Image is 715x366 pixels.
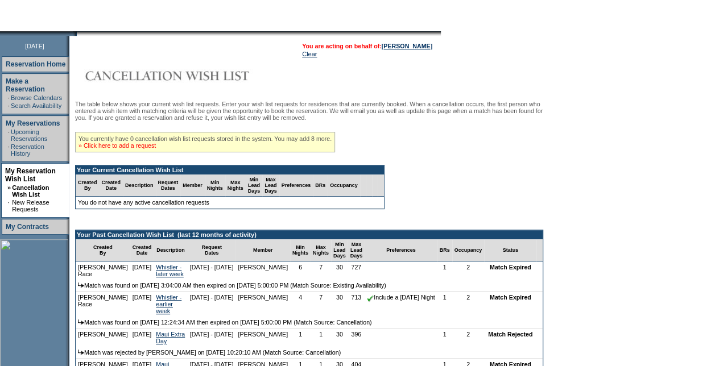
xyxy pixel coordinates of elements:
[154,239,188,261] td: Description
[235,261,290,280] td: [PERSON_NAME]
[11,102,61,109] a: Search Availability
[348,328,365,347] td: 396
[6,223,49,231] a: My Contracts
[488,331,532,338] nobr: Match Rejected
[7,184,11,191] b: »
[76,197,384,209] td: You do not have any active cancellation requests
[156,174,181,197] td: Request Dates
[130,239,154,261] td: Created Date
[490,264,531,271] nobr: Match Expired
[5,167,56,183] a: My Reservation Wish List
[75,64,303,87] img: Cancellation Wish List
[437,292,452,317] td: 1
[123,174,156,197] td: Description
[348,292,365,317] td: 713
[331,261,348,280] td: 30
[78,319,84,325] img: arrow.gif
[8,94,10,101] td: ·
[75,132,335,152] div: You currently have 0 cancellation wish list requests stored in the system. You may add 8 more.
[262,174,279,197] td: Max Lead Days
[156,331,185,344] a: Maui Extra Day
[100,174,123,197] td: Created Date
[365,239,437,261] td: Preferences
[311,292,331,317] td: 7
[76,165,384,174] td: Your Current Cancellation Wish List
[76,280,543,292] td: Match was found on [DATE] 3:04:00 AM then expired on [DATE] 5:00:00 PM (Match Source: Existing Av...
[130,261,154,280] td: [DATE]
[76,174,100,197] td: Created By
[437,239,452,261] td: BRs
[8,143,10,157] td: ·
[6,77,45,93] a: Make a Reservation
[452,239,485,261] td: Occupancy
[25,43,44,49] span: [DATE]
[156,294,181,314] a: Whistler - earlier week
[190,294,234,301] nobr: [DATE] - [DATE]
[235,239,290,261] td: Member
[11,128,47,142] a: Upcoming Reservations
[331,328,348,347] td: 30
[313,174,328,197] td: BRs
[367,294,435,301] nobr: Include a [DATE] Night
[290,261,311,280] td: 6
[130,292,154,317] td: [DATE]
[290,328,311,347] td: 1
[311,328,331,347] td: 1
[437,328,452,347] td: 1
[331,292,348,317] td: 30
[484,239,536,261] td: Status
[12,199,49,213] a: New Release Requests
[235,328,290,347] td: [PERSON_NAME]
[367,295,374,302] img: chkSmaller.gif
[6,119,60,127] a: My Reservations
[78,142,156,149] a: » Click here to add a request
[452,328,485,347] td: 2
[77,31,78,36] img: blank.gif
[190,331,234,338] nobr: [DATE] - [DATE]
[311,261,331,280] td: 7
[11,94,62,101] a: Browse Calendars
[8,128,10,142] td: ·
[6,60,65,68] a: Reservation Home
[490,294,531,301] nobr: Match Expired
[331,239,348,261] td: Min Lead Days
[76,317,543,328] td: Match was found on [DATE] 12:24:34 AM then expired on [DATE] 5:00:00 PM (Match Source: Cancellation)
[11,143,44,157] a: Reservation History
[452,292,485,317] td: 2
[76,230,543,239] td: Your Past Cancellation Wish List (last 12 months of activity)
[7,199,11,213] td: ·
[437,261,452,280] td: 1
[452,261,485,280] td: 2
[279,174,313,197] td: Preferences
[76,292,130,317] td: [PERSON_NAME] Race
[8,102,10,109] td: ·
[78,282,84,288] img: arrow.gif
[328,174,360,197] td: Occupancy
[76,328,130,347] td: [PERSON_NAME]
[290,239,311,261] td: Min Nights
[302,51,317,57] a: Clear
[76,261,130,280] td: [PERSON_NAME] Race
[156,264,184,277] a: Whistler - later week
[290,292,311,317] td: 4
[78,350,84,355] img: arrow.gif
[76,347,543,359] td: Match was rejected by [PERSON_NAME] on [DATE] 10:20:10 AM (Match Source: Cancellation)
[348,239,365,261] td: Max Lead Days
[302,43,432,49] span: You are acting on behalf of:
[205,174,225,197] td: Min Nights
[73,31,77,36] img: promoShadowLeftCorner.gif
[76,239,130,261] td: Created By
[190,264,234,271] nobr: [DATE] - [DATE]
[225,174,246,197] td: Max Nights
[246,174,263,197] td: Min Lead Days
[188,239,236,261] td: Request Dates
[311,239,331,261] td: Max Nights
[235,292,290,317] td: [PERSON_NAME]
[130,328,154,347] td: [DATE]
[12,184,49,198] a: Cancellation Wish List
[348,261,365,280] td: 727
[180,174,205,197] td: Member
[382,43,432,49] a: [PERSON_NAME]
